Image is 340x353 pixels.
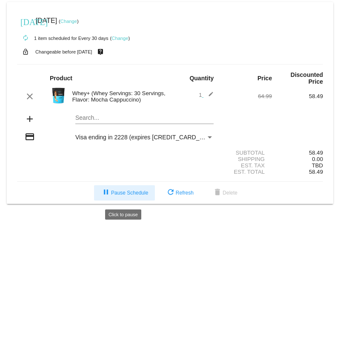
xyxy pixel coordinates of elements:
[212,188,223,198] mat-icon: delete
[203,91,214,102] mat-icon: edit
[111,36,128,41] a: Change
[221,93,272,99] div: 64.99
[110,36,130,41] small: ( )
[20,16,31,26] mat-icon: [DATE]
[25,114,35,124] mat-icon: add
[189,75,214,82] strong: Quantity
[159,185,200,201] button: Refresh
[221,162,272,169] div: Est. Tax
[17,36,109,41] small: 1 item scheduled for Every 30 days
[199,92,214,98] span: 1
[101,190,148,196] span: Pause Schedule
[257,75,272,82] strong: Price
[50,87,67,104] img: Image-1-Carousel-Whey-2lb-Mocha-Capp-no-badge-Transp.png
[291,71,323,85] strong: Discounted Price
[101,188,111,198] mat-icon: pause
[59,19,79,24] small: ( )
[20,33,31,43] mat-icon: autorenew
[206,185,244,201] button: Delete
[212,190,237,196] span: Delete
[75,115,214,121] input: Search...
[312,162,323,169] span: TBD
[221,150,272,156] div: Subtotal
[166,188,176,198] mat-icon: refresh
[35,49,92,54] small: Changeable before [DATE]
[25,91,35,102] mat-icon: clear
[75,134,218,141] span: Visa ending in 2228 (expires [CREDIT_CARD_DATA])
[312,156,323,162] span: 0.00
[50,75,72,82] strong: Product
[221,169,272,175] div: Est. Total
[309,169,323,175] span: 58.49
[95,46,106,57] mat-icon: live_help
[272,93,323,99] div: 58.49
[272,150,323,156] div: 58.49
[20,46,31,57] mat-icon: lock_open
[75,134,214,141] mat-select: Payment Method
[68,90,170,103] div: Whey+ (Whey Servings: 30 Servings, Flavor: Mocha Cappuccino)
[221,156,272,162] div: Shipping
[60,19,77,24] a: Change
[166,190,194,196] span: Refresh
[25,132,35,142] mat-icon: credit_card
[94,185,155,201] button: Pause Schedule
